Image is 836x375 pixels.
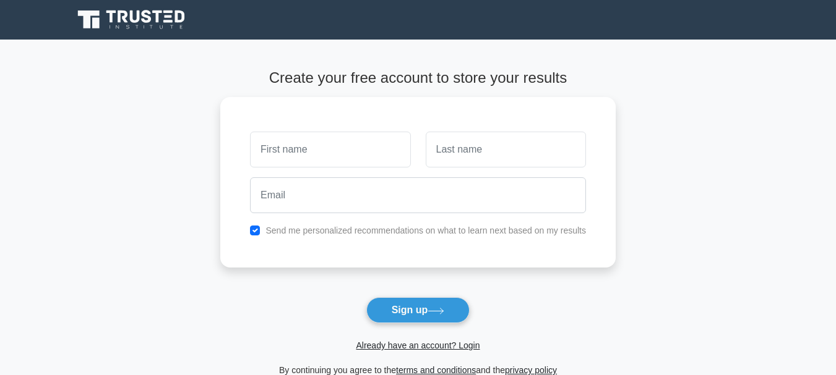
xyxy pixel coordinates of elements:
input: Last name [426,132,586,167]
label: Send me personalized recommendations on what to learn next based on my results [265,225,586,235]
h4: Create your free account to store your results [220,69,616,87]
button: Sign up [366,297,470,323]
input: Email [250,177,586,213]
a: privacy policy [505,365,557,375]
a: terms and conditions [396,365,476,375]
a: Already have an account? Login [356,340,480,350]
input: First name [250,132,410,167]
